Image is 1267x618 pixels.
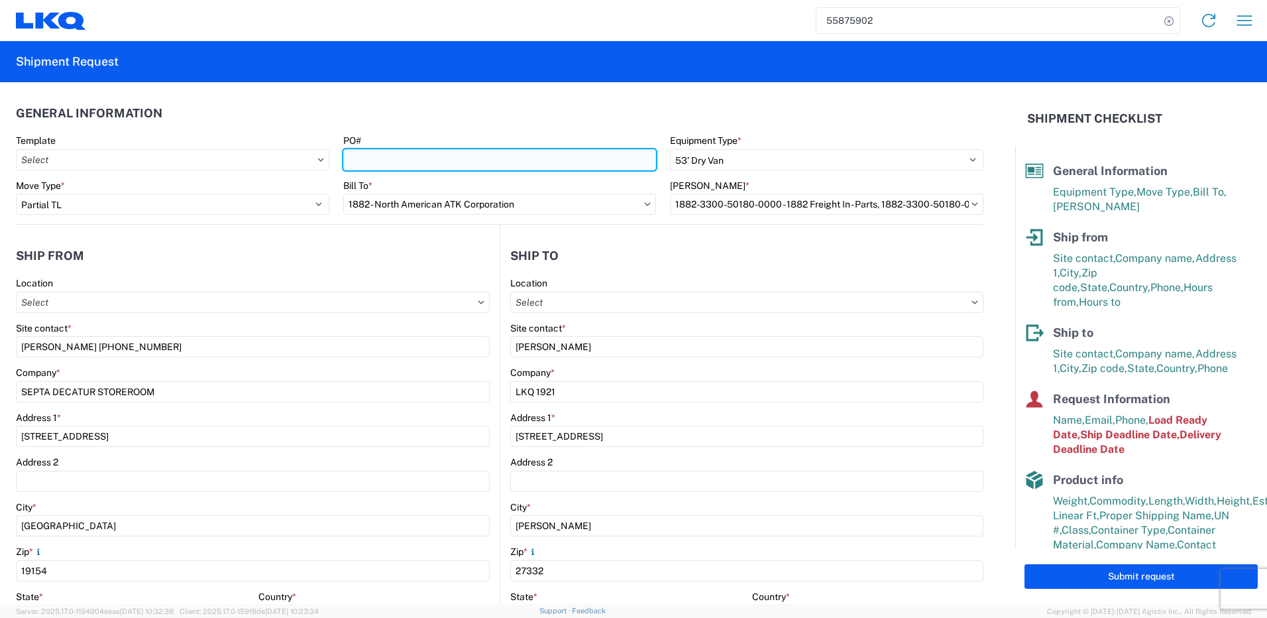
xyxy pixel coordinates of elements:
label: Zip [510,546,538,558]
span: [PERSON_NAME] [1053,200,1140,213]
label: Address 1 [16,412,61,424]
label: Country [258,591,296,603]
span: City, [1060,362,1081,375]
label: Company [510,367,555,379]
span: Commodity, [1089,495,1148,507]
span: General Information [1053,164,1168,178]
span: City, [1060,267,1081,279]
span: Container Type, [1091,524,1168,536]
span: Client: 2025.17.0-159f9de [180,607,319,615]
span: Email, [1085,414,1115,426]
label: Equipment Type [670,135,742,147]
h2: Ship to [510,249,559,263]
span: Proper Shipping Name, [1099,509,1214,522]
input: Select [343,194,657,215]
span: Copyright © [DATE]-[DATE] Agistix Inc., All Rights Reserved [1047,605,1251,617]
span: Equipment Type, [1053,186,1136,198]
input: Select [510,292,983,313]
span: Bill To, [1193,186,1227,198]
label: City [16,501,36,513]
span: Move Type, [1136,186,1193,198]
span: [DATE] 10:32:38 [120,607,174,615]
label: Site contact [510,322,566,334]
span: Class, [1062,524,1091,536]
span: Ship Deadline Date, [1080,428,1180,441]
label: Address 2 [510,456,553,468]
span: Site contact, [1053,252,1115,265]
label: State [510,591,537,603]
span: Ship to [1053,326,1093,340]
label: Address 2 [16,456,58,468]
span: Hours to [1079,296,1121,308]
h2: Ship from [16,249,84,263]
span: Phone, [1150,281,1184,294]
span: Phone [1197,362,1228,375]
input: Shipment, tracking or reference number [816,8,1160,33]
span: Country, [1156,362,1197,375]
label: Address 1 [510,412,555,424]
input: Select [670,194,983,215]
label: Template [16,135,56,147]
span: Width, [1185,495,1217,507]
span: State, [1127,362,1156,375]
span: Company name, [1115,347,1195,360]
span: Company name, [1115,252,1195,265]
label: [PERSON_NAME] [670,180,749,192]
span: Phone, [1115,414,1148,426]
span: Height, [1217,495,1252,507]
label: City [510,501,531,513]
a: Feedback [572,607,606,615]
label: Location [16,277,53,289]
input: Select [16,292,490,313]
h2: General Information [16,107,162,120]
label: Move Type [16,180,65,192]
span: State, [1080,281,1109,294]
span: Site contact, [1053,347,1115,360]
h2: Shipment Checklist [1027,111,1162,127]
span: Server: 2025.17.0-1194904eeae [16,607,174,615]
span: Ship from [1053,230,1108,244]
a: Support [539,607,573,615]
label: Bill To [343,180,372,192]
span: Weight, [1053,495,1089,507]
label: Site contact [16,322,72,334]
span: Company Name, [1096,538,1177,551]
span: Country, [1109,281,1150,294]
span: Product info [1053,473,1123,487]
span: Length, [1148,495,1185,507]
button: Submit request [1024,564,1258,589]
label: PO# [343,135,361,147]
span: Request Information [1053,392,1170,406]
label: State [16,591,43,603]
span: Name, [1053,414,1085,426]
span: [DATE] 10:23:34 [265,607,319,615]
label: Location [510,277,547,289]
label: Company [16,367,60,379]
span: Zip code, [1081,362,1127,375]
input: Select [16,149,329,170]
label: Zip [16,546,44,558]
h2: Shipment Request [16,54,119,70]
label: Country [752,591,790,603]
